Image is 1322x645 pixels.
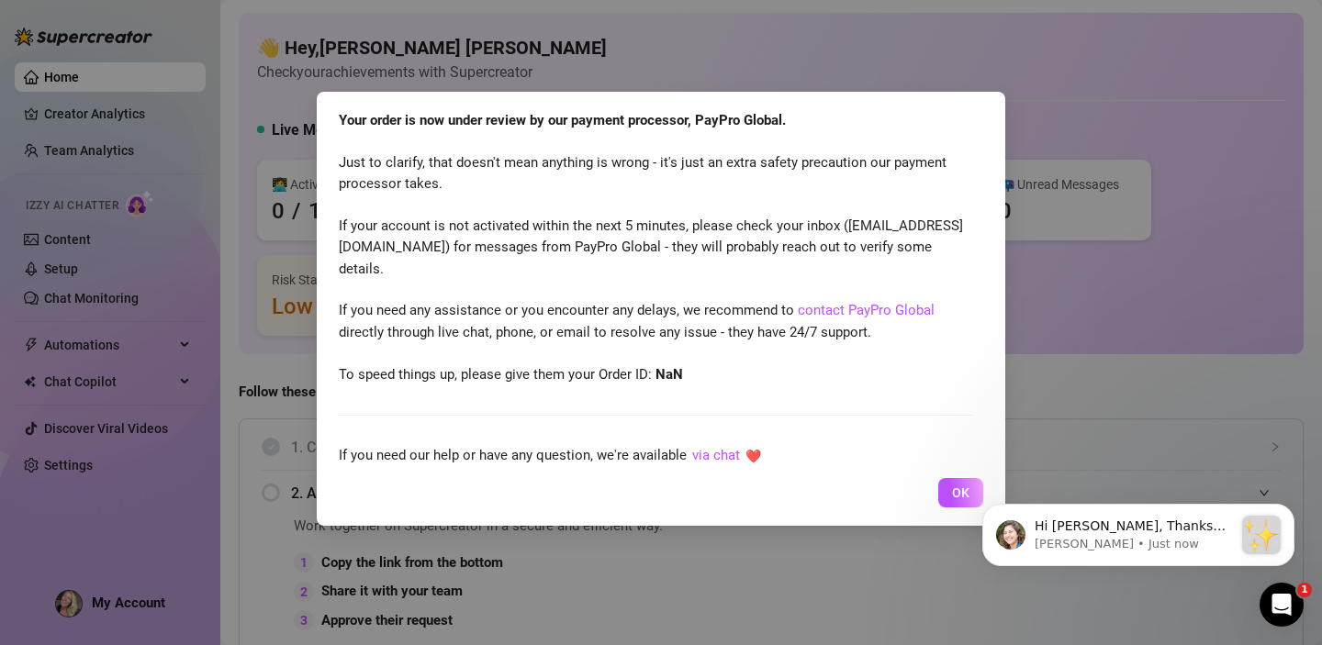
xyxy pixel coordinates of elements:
[339,302,935,340] span: If you need any assistance or you encounter any delays, we recommend to directly through live cha...
[1260,583,1304,627] iframe: Intercom live chat
[798,302,935,318] a: contact PayPro Global
[339,217,963,277] span: If your account is not activated within the next 5 minutes, please check your inbox ( [EMAIL_ADDR...
[655,366,683,383] strong: NaN
[952,485,969,500] span: OK
[339,447,687,463] span: If you need our help or have any question, we're available
[339,366,683,383] span: To speed things up, please give them your Order ID:
[692,447,740,463] a: via chat
[339,154,947,193] span: Just to clarify, that doesn't mean anything is wrong - it's just an extra safety precaution our p...
[955,467,1322,595] iframe: Intercom notifications message
[339,112,786,128] strong: Your order is now under review by our payment processor, PayPro Global.
[745,446,761,466] div: ❤️
[938,478,983,507] button: OK
[1297,583,1312,597] span: 1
